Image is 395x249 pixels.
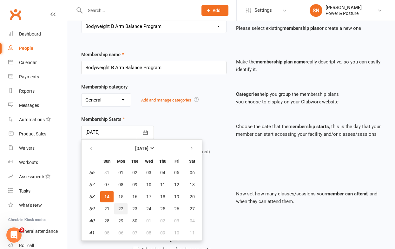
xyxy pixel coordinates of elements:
[170,179,183,190] button: 12
[170,167,183,178] button: 05
[81,115,125,123] label: Membership Starts
[19,60,37,65] div: Calendar
[8,41,67,56] a: People
[190,182,195,187] span: 13
[100,227,114,239] button: 05
[8,56,67,70] a: Calendar
[8,127,67,141] a: Product Sales
[19,88,35,94] div: Reports
[142,191,155,202] button: 17
[174,159,179,164] small: Friday
[128,167,142,178] button: 02
[128,227,142,239] button: 07
[132,182,137,187] span: 09
[160,170,165,175] span: 04
[118,194,123,199] span: 15
[146,194,151,199] span: 17
[128,203,142,214] button: 23
[19,188,30,193] div: Tasks
[100,203,114,214] button: 21
[236,91,260,97] strong: Categories
[170,227,183,239] button: 10
[254,3,272,17] span: Settings
[19,243,34,248] div: Roll call
[282,25,319,31] strong: membership plan
[118,218,123,223] span: 29
[156,179,169,190] button: 11
[184,227,200,239] button: 11
[104,206,109,211] span: 21
[114,215,128,226] button: 29
[135,146,148,151] strong: [DATE]
[170,191,183,202] button: 19
[142,227,155,239] button: 08
[118,206,123,211] span: 22
[19,227,24,233] span: 2
[81,51,124,58] label: Membership name
[146,182,151,187] span: 10
[213,8,221,13] span: Add
[89,194,94,200] em: 38
[310,4,322,17] div: SN
[160,218,165,223] span: 02
[174,230,179,235] span: 10
[146,218,151,223] span: 01
[132,206,137,211] span: 23
[8,6,23,22] a: Clubworx
[19,117,45,122] div: Automations
[326,10,362,16] div: Power & Posture
[19,131,46,136] div: Product Sales
[8,224,67,239] a: General attendance kiosk mode
[160,182,165,187] span: 11
[118,170,123,175] span: 01
[170,203,183,214] button: 26
[146,230,151,235] span: 08
[128,179,142,190] button: 09
[19,203,42,208] div: What's New
[89,182,94,187] em: 37
[156,191,169,202] button: 18
[117,159,125,164] small: Monday
[184,179,200,190] button: 13
[89,206,94,212] em: 39
[100,179,114,190] button: 07
[159,159,166,164] small: Thursday
[190,206,195,211] span: 27
[142,203,155,214] button: 24
[174,182,179,187] span: 12
[156,167,169,178] button: 04
[114,227,128,239] button: 06
[89,230,94,236] em: 41
[190,170,195,175] span: 06
[8,170,67,184] a: Assessments
[131,159,138,164] small: Tuesday
[190,218,195,223] span: 04
[326,191,367,197] strong: member can attend
[184,215,200,226] button: 04
[100,167,114,178] button: 31
[146,170,151,175] span: 03
[170,215,183,226] button: 03
[19,160,38,165] div: Workouts
[132,170,137,175] span: 02
[132,218,137,223] span: 30
[142,179,155,190] button: 10
[104,182,109,187] span: 07
[142,215,155,226] button: 01
[8,70,67,84] a: Payments
[19,229,58,234] div: General attendance
[141,98,191,102] a: Add and manage categories
[100,215,114,226] button: 28
[174,218,179,223] span: 03
[19,174,50,179] div: Assessments
[8,184,67,198] a: Tasks
[104,194,109,199] span: 14
[146,206,151,211] span: 24
[156,215,169,226] button: 02
[156,203,169,214] button: 25
[288,124,329,129] strong: membership starts
[100,191,114,202] button: 14
[236,123,381,138] p: Choose the date that the , this is the day that your member can start accessing your facility and...
[104,230,109,235] span: 05
[236,190,381,205] p: Now set how many classes/sessions your , and when they can attend them.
